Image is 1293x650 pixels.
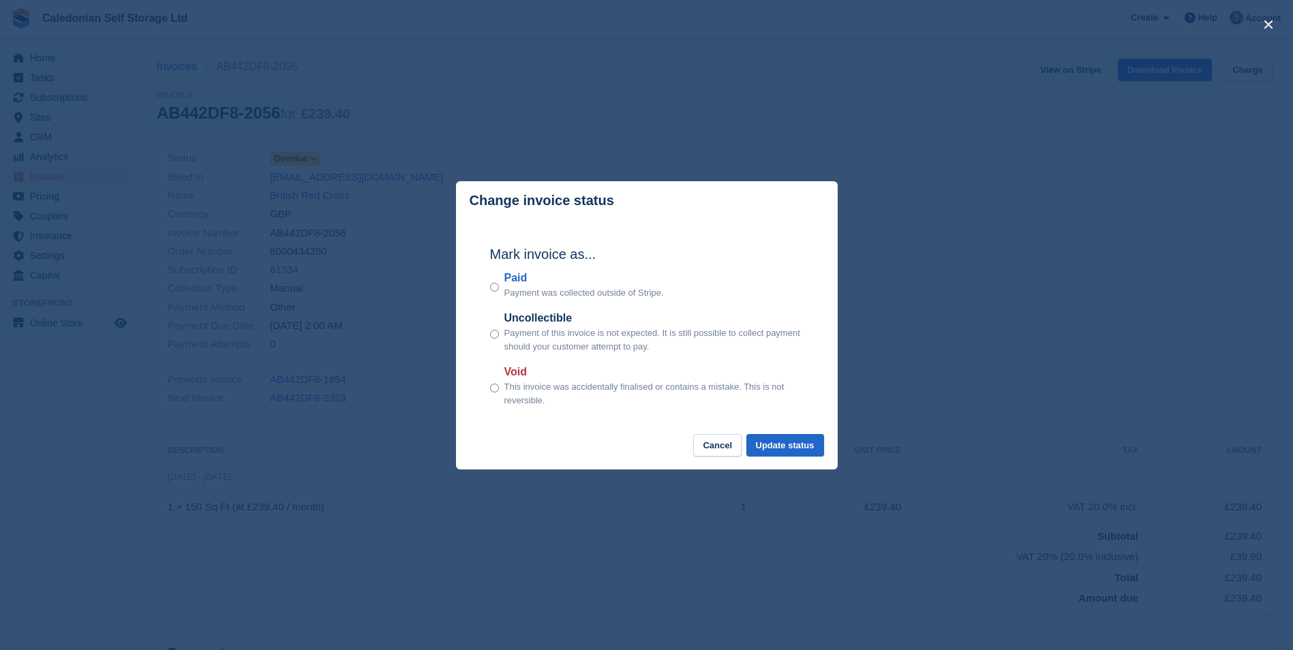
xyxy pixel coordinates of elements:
p: Change invoice status [470,193,614,208]
button: close [1258,14,1279,35]
p: This invoice was accidentally finalised or contains a mistake. This is not reversible. [504,380,804,407]
p: Payment of this invoice is not expected. It is still possible to collect payment should your cust... [504,326,804,353]
h2: Mark invoice as... [490,244,804,264]
label: Uncollectible [504,310,804,326]
p: Payment was collected outside of Stripe. [504,286,664,300]
button: Cancel [693,434,742,456]
button: Update status [746,434,824,456]
label: Void [504,364,804,380]
label: Paid [504,270,664,286]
